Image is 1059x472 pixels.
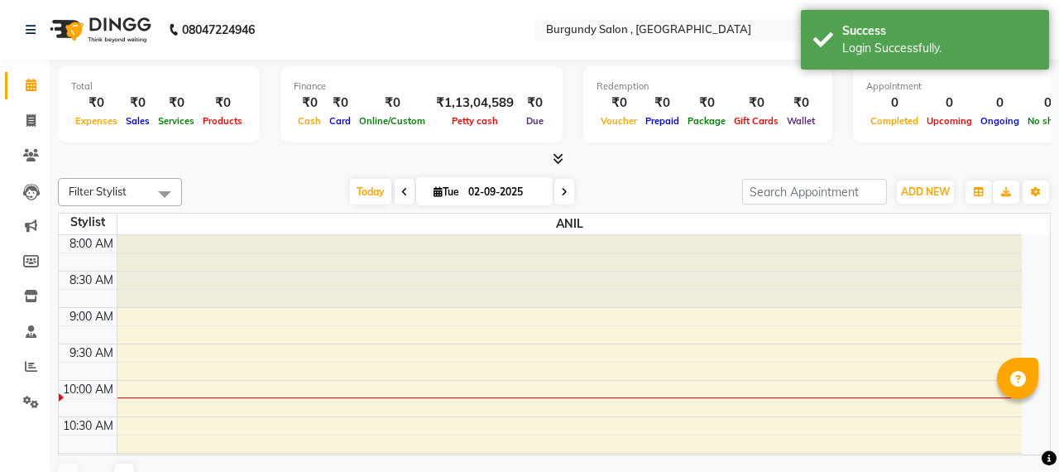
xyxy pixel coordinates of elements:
[866,94,922,113] div: 0
[897,181,954,204] button: ADD NEW
[683,94,730,113] div: ₹0
[783,94,819,113] div: ₹0
[922,115,976,127] span: Upcoming
[597,94,641,113] div: ₹0
[71,79,247,94] div: Total
[730,94,783,113] div: ₹0
[325,115,355,127] span: Card
[350,179,391,205] span: Today
[294,94,325,113] div: ₹0
[154,115,199,127] span: Services
[742,179,887,205] input: Search Appointment
[641,94,683,113] div: ₹0
[122,115,154,127] span: Sales
[683,115,730,127] span: Package
[71,115,122,127] span: Expenses
[641,115,683,127] span: Prepaid
[42,7,156,53] img: logo
[520,94,549,113] div: ₹0
[294,115,325,127] span: Cash
[199,94,247,113] div: ₹0
[448,115,502,127] span: Petty cash
[71,94,122,113] div: ₹0
[66,344,117,362] div: 9:30 AM
[325,94,355,113] div: ₹0
[922,94,976,113] div: 0
[154,94,199,113] div: ₹0
[294,79,549,94] div: Finance
[60,417,117,435] div: 10:30 AM
[60,454,117,471] div: 11:00 AM
[976,94,1023,113] div: 0
[842,22,1037,40] div: Success
[429,185,463,198] span: Tue
[783,115,819,127] span: Wallet
[199,115,247,127] span: Products
[355,94,429,113] div: ₹0
[66,235,117,253] div: 8:00 AM
[597,79,819,94] div: Redemption
[182,7,255,53] b: 08047224946
[976,115,1023,127] span: Ongoing
[66,308,117,325] div: 9:00 AM
[60,381,117,398] div: 10:00 AM
[66,272,117,289] div: 8:30 AM
[730,115,783,127] span: Gift Cards
[522,115,548,127] span: Due
[122,94,154,113] div: ₹0
[69,185,127,198] span: Filter Stylist
[597,115,641,127] span: Voucher
[842,40,1037,57] div: Login Successfully.
[463,180,546,205] input: 2025-09-02
[59,214,117,231] div: Stylist
[866,115,922,127] span: Completed
[117,214,1023,234] span: ANIL
[355,115,429,127] span: Online/Custom
[429,94,520,113] div: ₹1,13,04,589
[901,185,950,198] span: ADD NEW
